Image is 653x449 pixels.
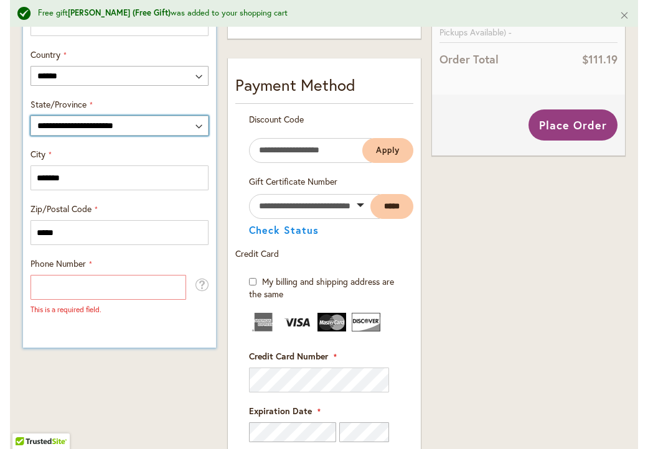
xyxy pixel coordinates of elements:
span: This is a required field. [31,305,101,314]
div: Free gift was added to your shopping cart [38,7,601,19]
span: Apply [376,145,400,155]
span: My billing and shipping address are the same [249,275,394,300]
span: Gift Certificate Number [249,175,337,187]
span: Credit Card Number [249,350,328,362]
button: Place Order [529,109,618,141]
iframe: Launch Accessibility Center [9,405,44,440]
button: Check Status [249,225,319,235]
span: State/Province [31,98,87,110]
span: Place Order [539,118,607,132]
span: Credit Card [235,248,279,259]
span: City [31,148,45,160]
span: Zip/Postal Code [31,203,92,215]
img: Discover [352,313,380,331]
img: American Express [249,313,278,331]
span: Country [31,49,60,60]
strong: [PERSON_NAME] (Free Gift) [68,7,171,18]
span: Phone Number [31,257,86,269]
button: Apply [362,138,413,163]
span: Discount Code [249,113,304,125]
img: Visa [283,313,312,331]
span: Expiration Date [249,405,312,417]
img: MasterCard [317,313,346,331]
div: Payment Method [235,73,413,103]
